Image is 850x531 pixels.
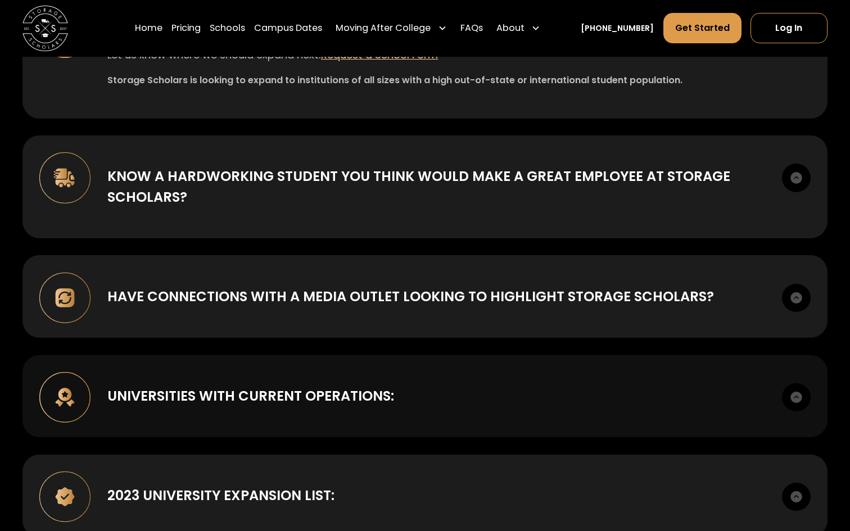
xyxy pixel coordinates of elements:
div: Have connections with a media outlet looking to highlight Storage Scholars? [107,287,714,307]
div: Storage Scholars is looking to expand to institutions of all sizes with a high out-of-state or in... [107,74,765,87]
img: Storage Scholars main logo [22,6,68,51]
div: Moving After College [336,21,431,35]
a: Log In [750,13,828,43]
a: Request a School Form [321,48,438,62]
div: 2023 UNIVERSITY EXPANSION LIST: [107,485,334,506]
div: About [492,12,545,44]
a: Get Started [663,13,742,43]
div: About [496,21,525,35]
a: FAQs [460,12,483,44]
a: Campus Dates [254,12,322,44]
div: Know a hardworking student you think would make a great employee at Storage Scholars? [107,166,765,207]
div: UNIVERSITIES WITH CURRENT OPERATIONS: [107,386,394,406]
a: home [22,6,68,51]
a: [PHONE_NUMBER] [581,22,654,34]
div: Moving After College [331,12,451,44]
a: Schools [210,12,245,44]
a: Home [135,12,162,44]
a: Pricing [171,12,201,44]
